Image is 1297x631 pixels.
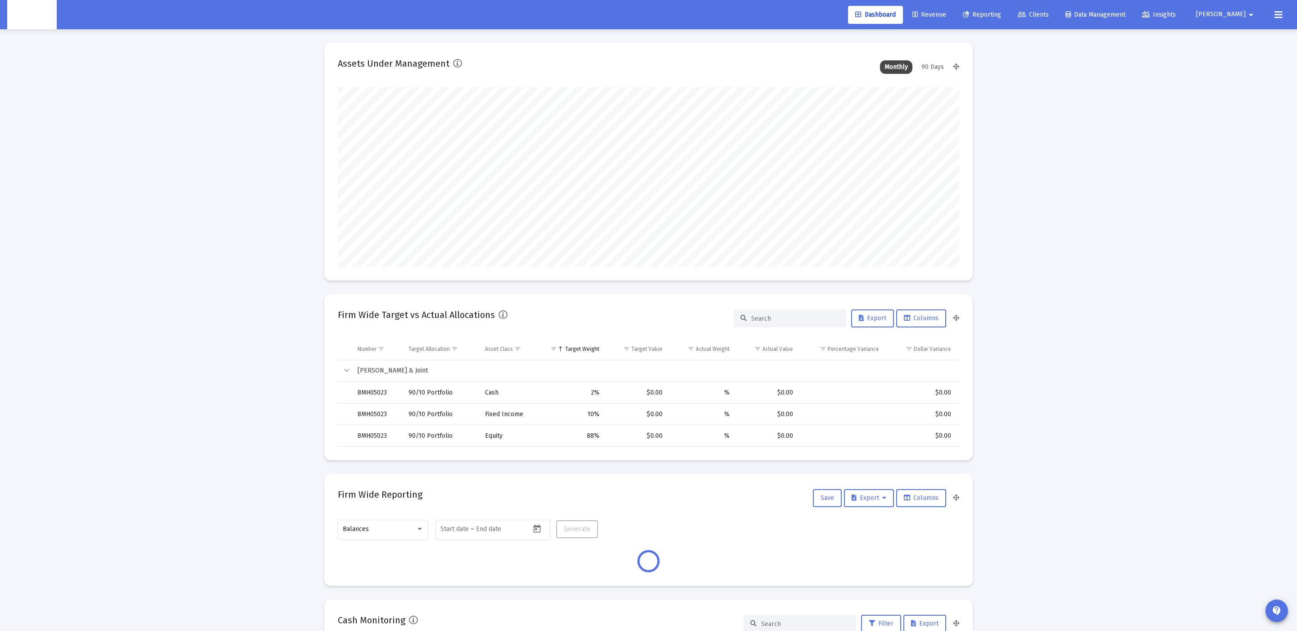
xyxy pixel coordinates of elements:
span: Dashboard [855,11,896,18]
div: 2% [544,388,599,397]
div: 90 Days [917,60,948,74]
div: Actual Value [762,345,793,353]
span: Show filter options for column 'Asset Class' [514,345,521,352]
span: Balances [343,525,369,533]
button: Generate [556,520,598,538]
h2: Firm Wide Target vs Actual Allocations [338,308,495,322]
a: Revenue [905,6,953,24]
td: 90/10 Portfolio [402,404,479,425]
a: Dashboard [848,6,903,24]
span: Export [911,620,939,627]
span: Generate [564,525,590,533]
span: Save [821,494,834,502]
img: Dashboard [14,6,50,24]
td: 8MH05023 [351,404,402,425]
a: Reporting [956,6,1008,24]
input: End date [476,526,519,533]
div: $0.00 [892,410,951,419]
div: $0.00 [892,431,951,440]
button: [PERSON_NAME] [1185,5,1267,23]
input: Search [761,620,849,628]
td: Column Asset Class [479,338,538,360]
button: Export [851,309,894,327]
div: 88% [544,431,599,440]
div: Number [358,345,376,353]
div: $0.00 [742,388,793,397]
td: Column Target Value [606,338,669,360]
div: Percentage Variance [828,345,879,353]
span: – [471,526,474,533]
div: $0.00 [612,431,662,440]
span: [PERSON_NAME] [1196,11,1246,18]
td: 90/10 Portfolio [402,382,479,404]
span: Show filter options for column 'Number' [378,345,385,352]
span: Export [852,494,886,502]
a: Clients [1011,6,1056,24]
div: Actual Weight [696,345,730,353]
td: Column Target Weight [538,338,605,360]
span: Show filter options for column 'Percentage Variance' [820,345,826,352]
div: Target Allocation [408,345,450,353]
td: Column Target Allocation [402,338,479,360]
td: Cash [479,382,538,404]
span: Show filter options for column 'Actual Value' [754,345,761,352]
span: Reporting [963,11,1001,18]
input: Search [751,315,839,322]
button: Export [844,489,894,507]
input: Start date [440,526,469,533]
td: Column Number [351,338,402,360]
a: Insights [1135,6,1183,24]
div: $0.00 [612,410,662,419]
td: 8MH05023 [351,382,402,404]
mat-icon: arrow_drop_down [1246,6,1256,24]
td: Fixed Income [479,404,538,425]
div: Monthly [880,60,912,74]
button: Columns [896,309,946,327]
td: Column Actual Weight [669,338,736,360]
div: Target Value [631,345,662,353]
span: Revenue [912,11,946,18]
mat-icon: contact_support [1271,605,1282,616]
td: Column Actual Value [736,338,799,360]
span: Show filter options for column 'Target Allocation' [451,345,458,352]
span: Columns [904,494,939,502]
h2: Cash Monitoring [338,613,405,627]
div: 10% [544,410,599,419]
div: [PERSON_NAME] & Joint [358,366,951,375]
div: Data grid [338,338,959,447]
a: Data Management [1058,6,1133,24]
span: Insights [1142,11,1176,18]
div: % [675,410,730,419]
td: Column Dollar Variance [885,338,959,360]
span: Columns [904,314,939,322]
span: Show filter options for column 'Dollar Variance' [906,345,912,352]
div: % [675,388,730,397]
div: Target Weight [565,345,599,353]
div: Asset Class [485,345,513,353]
div: Dollar Variance [914,345,951,353]
span: Clients [1018,11,1049,18]
span: Show filter options for column 'Target Weight' [550,345,557,352]
button: Save [813,489,842,507]
span: Export [859,314,886,322]
td: 90/10 Portfolio [402,425,479,447]
div: $0.00 [892,388,951,397]
button: Open calendar [531,522,544,535]
div: $0.00 [612,388,662,397]
td: Column Percentage Variance [799,338,886,360]
td: Equity [479,425,538,447]
h2: Assets Under Management [338,56,449,71]
span: Data Management [1066,11,1125,18]
button: Columns [896,489,946,507]
h2: Firm Wide Reporting [338,487,422,502]
span: Show filter options for column 'Actual Weight' [688,345,694,352]
span: Filter [869,620,893,627]
div: $0.00 [742,410,793,419]
div: $0.00 [742,431,793,440]
td: Collapse [338,360,351,382]
td: 8MH05023 [351,425,402,447]
div: % [675,431,730,440]
span: Show filter options for column 'Target Value' [623,345,630,352]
